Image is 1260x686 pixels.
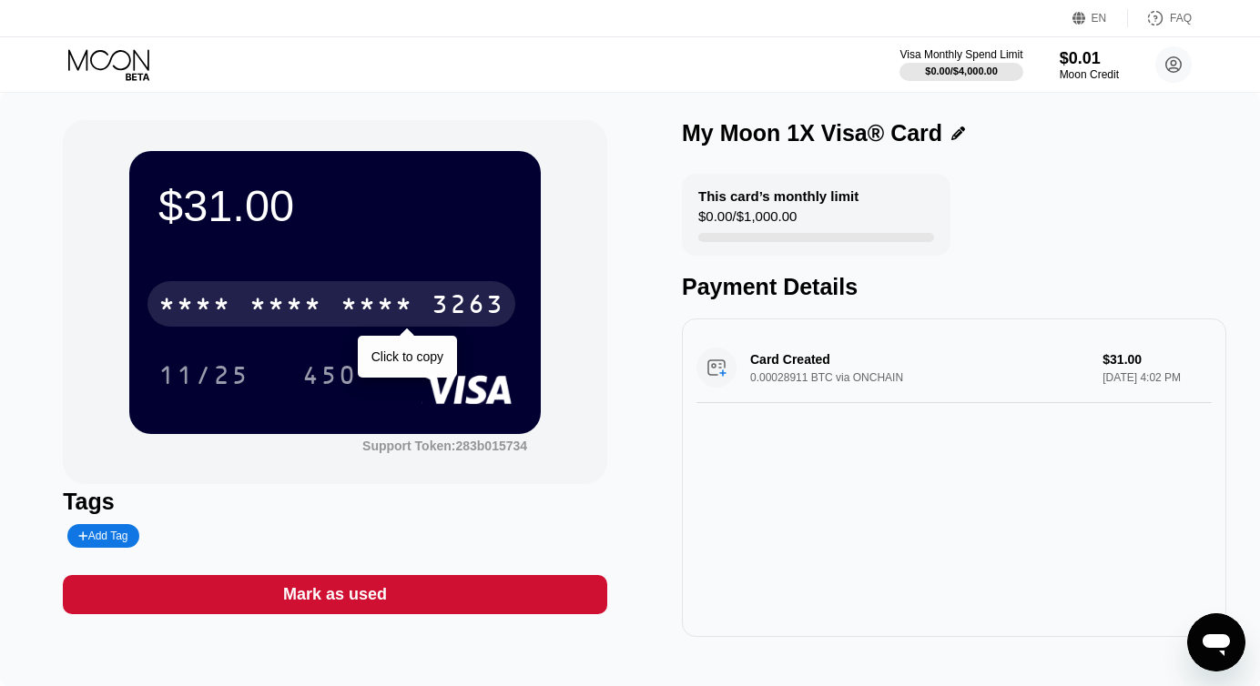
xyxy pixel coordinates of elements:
[302,363,357,392] div: 450
[67,524,138,548] div: Add Tag
[1170,12,1192,25] div: FAQ
[158,180,512,231] div: $31.00
[1060,49,1119,68] div: $0.01
[682,274,1226,300] div: Payment Details
[1060,49,1119,81] div: $0.01Moon Credit
[158,363,249,392] div: 11/25
[682,120,942,146] div: My Moon 1X Visa® Card
[1187,613,1245,671] iframe: Button to launch messaging window
[289,352,371,398] div: 450
[362,439,527,453] div: Support Token:283b015734
[362,439,527,453] div: Support Token: 283b015734
[371,349,443,364] div: Click to copy
[698,208,797,233] div: $0.00 / $1,000.00
[1060,68,1119,81] div: Moon Credit
[925,66,998,76] div: $0.00 / $4,000.00
[432,292,504,321] div: 3263
[145,352,263,398] div: 11/25
[1092,12,1107,25] div: EN
[1072,9,1128,27] div: EN
[63,575,607,614] div: Mark as used
[899,48,1022,61] div: Visa Monthly Spend Limit
[1128,9,1192,27] div: FAQ
[698,188,859,204] div: This card’s monthly limit
[63,489,607,515] div: Tags
[899,48,1022,81] div: Visa Monthly Spend Limit$0.00/$4,000.00
[78,530,127,542] div: Add Tag
[283,584,387,605] div: Mark as used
